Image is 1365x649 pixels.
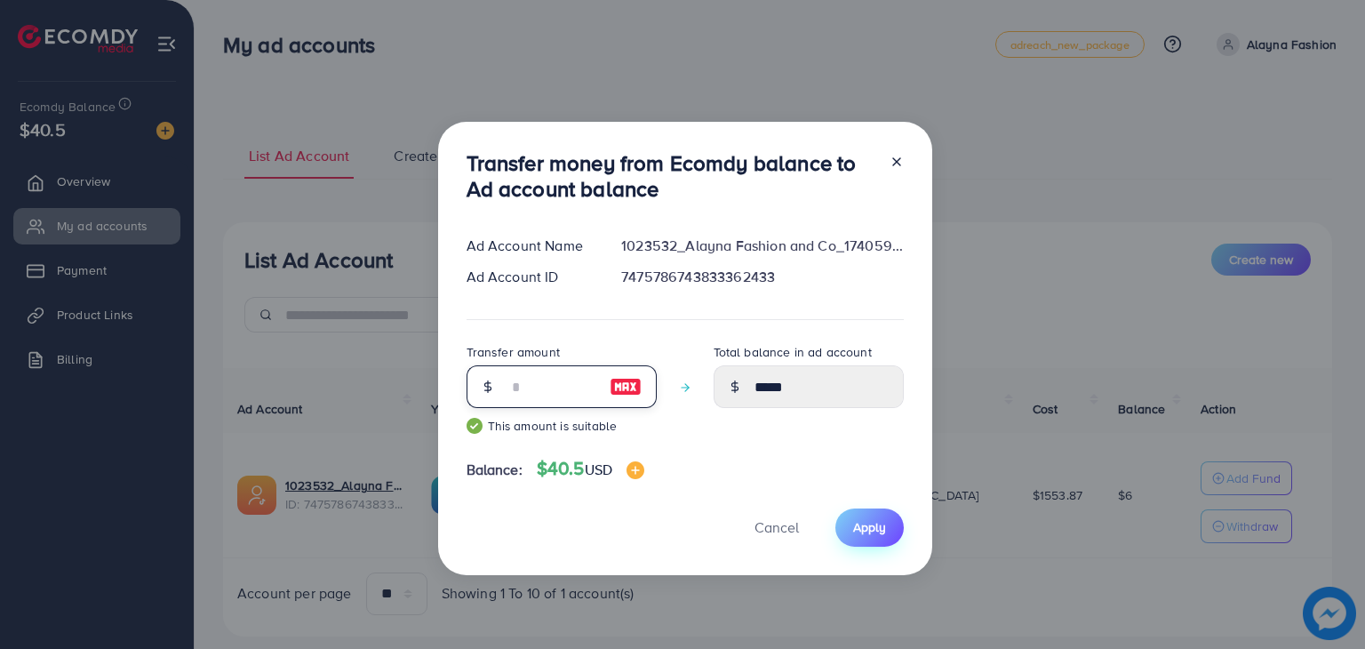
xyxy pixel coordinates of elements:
button: Cancel [732,509,821,547]
div: 7475786743833362433 [607,267,917,287]
div: Ad Account Name [452,236,608,256]
label: Transfer amount [467,343,560,361]
small: This amount is suitable [467,417,657,435]
div: 1023532_Alayna Fashion and Co_1740592250339 [607,236,917,256]
img: image [627,461,644,479]
span: Balance: [467,460,523,480]
label: Total balance in ad account [714,343,872,361]
span: USD [585,460,612,479]
h4: $40.5 [537,458,644,480]
img: image [610,376,642,397]
button: Apply [835,509,904,547]
h3: Transfer money from Ecomdy balance to Ad account balance [467,150,875,202]
span: Apply [853,518,886,536]
div: Ad Account ID [452,267,608,287]
span: Cancel [754,517,799,537]
img: guide [467,418,483,434]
